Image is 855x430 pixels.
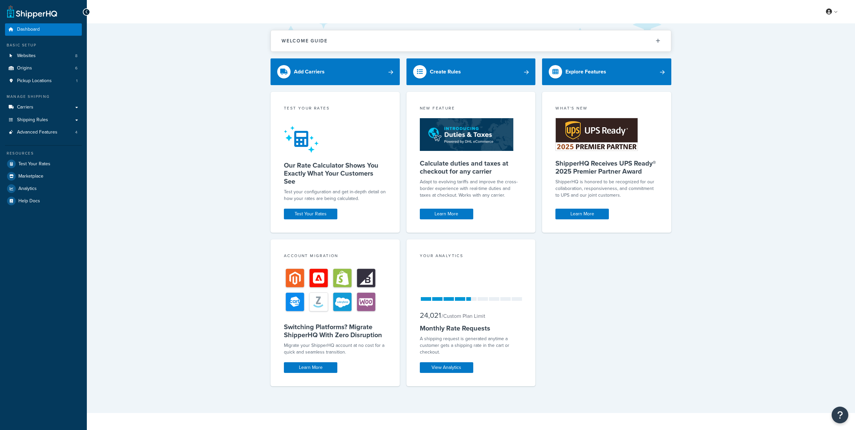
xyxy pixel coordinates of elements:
[294,67,325,76] div: Add Carriers
[76,78,77,84] span: 1
[17,27,40,32] span: Dashboard
[18,161,50,167] span: Test Your Rates
[5,62,82,74] a: Origins6
[5,126,82,139] a: Advanced Features4
[5,170,82,182] a: Marketplace
[406,58,536,85] a: Create Rules
[5,50,82,62] a: Websites8
[17,78,52,84] span: Pickup Locations
[18,186,37,192] span: Analytics
[420,324,522,332] h5: Monthly Rate Requests
[420,179,522,199] p: Adapt to evolving tariffs and improve the cross-border experience with real-time duties and taxes...
[17,104,33,110] span: Carriers
[271,30,671,51] button: Welcome Guide
[284,105,386,113] div: Test your rates
[832,407,848,423] button: Open Resource Center
[442,312,485,320] small: / Custom Plan Limit
[5,101,82,114] a: Carriers
[420,105,522,113] div: New Feature
[75,130,77,135] span: 4
[17,117,48,123] span: Shipping Rules
[5,75,82,87] a: Pickup Locations1
[282,38,328,43] h2: Welcome Guide
[17,130,57,135] span: Advanced Features
[284,362,337,373] a: Learn More
[420,253,522,260] div: Your Analytics
[75,53,77,59] span: 8
[284,253,386,260] div: Account Migration
[284,323,386,339] h5: Switching Platforms? Migrate ShipperHQ With Zero Disruption
[18,198,40,204] span: Help Docs
[5,126,82,139] li: Advanced Features
[5,62,82,74] li: Origins
[18,174,43,179] span: Marketplace
[17,53,36,59] span: Websites
[284,342,386,356] div: Migrate your ShipperHQ account at no cost for a quick and seamless transition.
[430,67,461,76] div: Create Rules
[5,50,82,62] li: Websites
[5,195,82,207] a: Help Docs
[555,179,658,199] p: ShipperHQ is honored to be recognized for our collaboration, responsiveness, and commitment to UP...
[5,183,82,195] a: Analytics
[420,362,473,373] a: View Analytics
[5,114,82,126] a: Shipping Rules
[284,189,386,202] div: Test your configuration and get in-depth detail on how your rates are being calculated.
[420,209,473,219] a: Learn More
[420,159,522,175] h5: Calculate duties and taxes at checkout for any carrier
[284,161,386,185] h5: Our Rate Calculator Shows You Exactly What Your Customers See
[17,65,32,71] span: Origins
[5,151,82,156] div: Resources
[5,42,82,48] div: Basic Setup
[420,310,441,321] span: 24,021
[5,75,82,87] li: Pickup Locations
[5,23,82,36] a: Dashboard
[565,67,606,76] div: Explore Features
[555,209,609,219] a: Learn More
[542,58,671,85] a: Explore Features
[271,58,400,85] a: Add Carriers
[555,105,658,113] div: What's New
[420,336,522,356] div: A shipping request is generated anytime a customer gets a shipping rate in the cart or checkout.
[5,158,82,170] a: Test Your Rates
[284,209,337,219] a: Test Your Rates
[555,159,658,175] h5: ShipperHQ Receives UPS Ready® 2025 Premier Partner Award
[75,65,77,71] span: 6
[5,94,82,99] div: Manage Shipping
